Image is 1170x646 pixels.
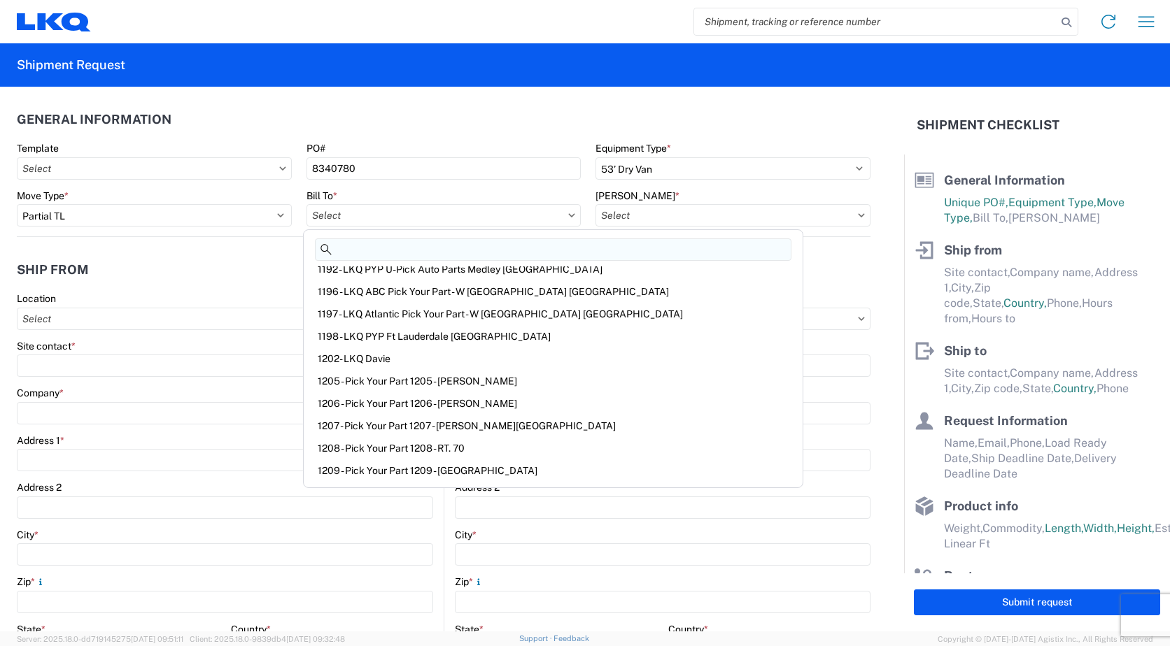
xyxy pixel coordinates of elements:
span: Copyright © [DATE]-[DATE] Agistix Inc., All Rights Reserved [938,633,1153,645]
span: Weight, [944,522,982,535]
h2: General Information [17,113,171,127]
span: Commodity, [982,522,1045,535]
label: Address 2 [17,481,62,494]
span: Ship to [944,343,987,358]
div: 1197 - LKQ Atlantic Pick Your Part - W [GEOGRAPHIC_DATA] [GEOGRAPHIC_DATA] [306,303,800,325]
label: City [17,529,38,541]
span: Ship Deadline Date, [971,452,1074,465]
span: State, [1022,382,1053,395]
h2: Shipment Checklist [917,117,1059,134]
span: City, [951,281,974,294]
div: 1210 - LKQ A&R Auto Parts -[PERSON_NAME] [306,482,800,504]
label: Equipment Type [595,142,671,155]
span: Bill To, [973,211,1008,224]
span: Equipment Type, [1008,196,1097,209]
div: 1209 - Pick Your Part 1209 - [GEOGRAPHIC_DATA] [306,459,800,482]
span: Site contact, [944,266,1010,279]
span: Length, [1045,522,1083,535]
span: Name, [944,436,978,450]
span: [DATE] 09:51:11 [131,635,183,643]
label: Location [17,292,56,305]
label: Move Type [17,189,69,202]
button: Submit request [914,589,1160,615]
span: General Information [944,173,1065,187]
label: Bill To [306,189,337,202]
span: Email, [978,436,1010,450]
input: Select [306,204,582,227]
label: Zip [455,575,484,588]
label: Country [231,623,271,636]
span: Phone, [1047,296,1082,310]
div: 1205 - Pick Your Part 1205 - [PERSON_NAME] [306,370,800,392]
span: Country, [1053,382,1097,395]
span: [DATE] 09:32:48 [286,635,345,643]
label: Address 1 [17,434,64,447]
label: Site contact [17,340,76,352]
label: State [455,623,484,636]
span: State, [973,296,1003,310]
div: 1196 - LKQ ABC Pick Your Part - W [GEOGRAPHIC_DATA] [GEOGRAPHIC_DATA] [306,280,800,303]
span: Company name, [1010,266,1094,279]
span: [PERSON_NAME] [1008,211,1100,224]
span: Site contact, [944,366,1010,380]
div: 1198 - LKQ PYP Ft Lauderdale [GEOGRAPHIC_DATA] [306,325,800,347]
span: City, [951,382,974,395]
span: Hours to [971,312,1015,325]
label: [PERSON_NAME] [595,189,679,202]
span: Client: 2025.18.0-9839db4 [190,635,345,643]
span: Country, [1003,296,1047,310]
input: Shipment, tracking or reference number [694,8,1057,35]
span: Route [944,568,980,583]
a: Feedback [554,634,589,643]
h2: Ship from [17,263,89,277]
span: Company name, [1010,366,1094,380]
span: Server: 2025.18.0-dd719145275 [17,635,183,643]
span: Request Information [944,413,1068,428]
span: Unique PO#, [944,196,1008,209]
span: Height, [1117,522,1155,535]
div: 1207 - Pick Your Part 1207 - [PERSON_NAME][GEOGRAPHIC_DATA] [306,415,800,437]
input: Select [17,157,292,180]
label: Zip [17,575,46,588]
label: Company [17,387,64,399]
input: Select [17,308,433,330]
div: 1202- LKQ Davie [306,347,800,370]
label: City [455,529,477,541]
span: Phone, [1010,436,1045,450]
div: 1208 - Pick Your Part 1208 - RT. 70 [306,437,800,459]
div: 1192 - LKQ PYP U-Pick Auto Parts Medley [GEOGRAPHIC_DATA] [306,258,800,280]
div: 1206 - Pick Your Part 1206 - [PERSON_NAME] [306,392,800,415]
label: PO# [306,142,325,155]
span: Zip code, [974,382,1022,395]
span: Width, [1083,522,1117,535]
input: Select [595,204,871,227]
span: Phone [1097,382,1129,395]
h2: Shipment Request [17,57,125,73]
span: Ship from [944,243,1002,257]
label: Country [668,623,708,636]
label: State [17,623,45,636]
a: Support [519,634,554,643]
span: Product info [944,498,1018,513]
label: Template [17,142,59,155]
